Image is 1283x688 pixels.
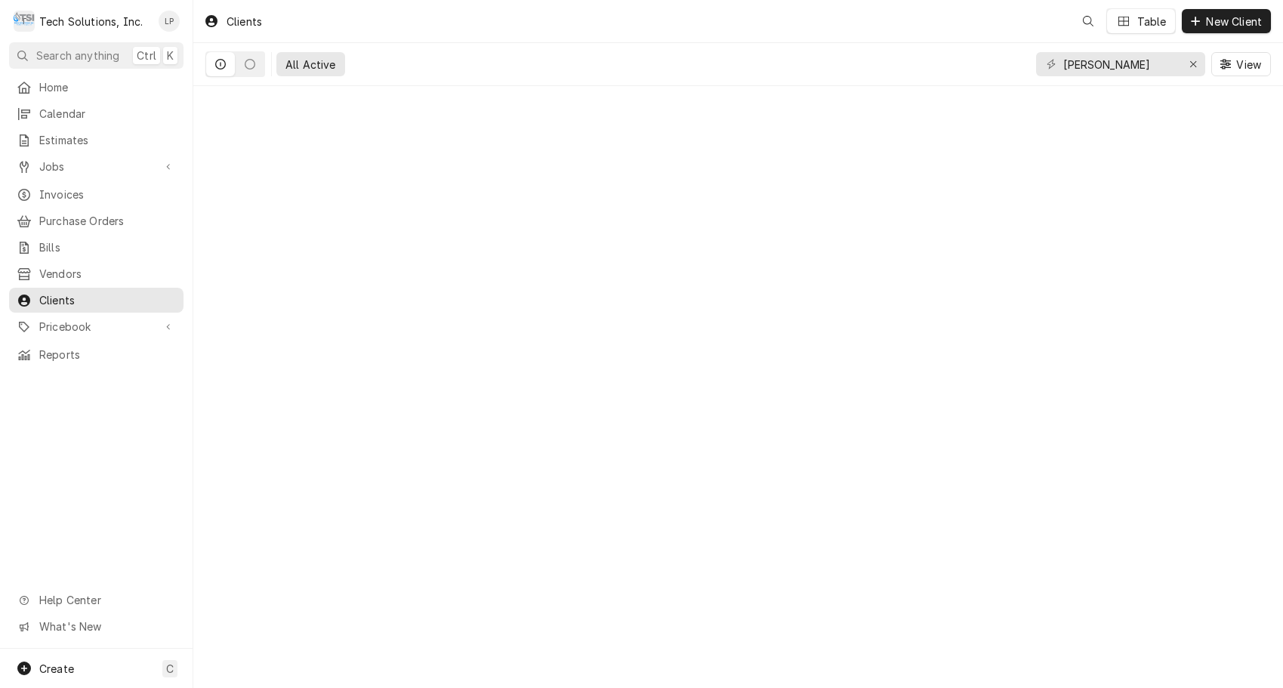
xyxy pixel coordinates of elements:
[39,347,176,363] span: Reports
[1182,9,1271,33] button: New Client
[39,132,176,148] span: Estimates
[1063,52,1177,76] input: Keyword search
[39,106,176,122] span: Calendar
[137,48,156,63] span: Ctrl
[167,48,174,63] span: K
[39,213,176,229] span: Purchase Orders
[1137,14,1167,29] div: Table
[39,619,174,634] span: What's New
[39,592,174,608] span: Help Center
[39,319,153,335] span: Pricebook
[9,614,184,639] a: Go to What's New
[9,208,184,233] a: Purchase Orders
[9,235,184,260] a: Bills
[159,11,180,32] div: Lisa Paschal's Avatar
[9,342,184,367] a: Reports
[9,261,184,286] a: Vendors
[1181,52,1205,76] button: Erase input
[36,48,119,63] span: Search anything
[39,14,143,29] div: Tech Solutions, Inc.
[159,11,180,32] div: LP
[39,239,176,255] span: Bills
[1076,9,1100,33] button: Open search
[14,11,35,32] div: Tech Solutions, Inc.'s Avatar
[39,159,153,174] span: Jobs
[9,42,184,69] button: Search anythingCtrlK
[1203,14,1265,29] span: New Client
[285,57,336,73] div: All Active
[39,187,176,202] span: Invoices
[39,292,176,308] span: Clients
[9,588,184,612] a: Go to Help Center
[9,154,184,179] a: Go to Jobs
[166,661,174,677] span: C
[1211,52,1271,76] button: View
[9,75,184,100] a: Home
[9,288,184,313] a: Clients
[39,266,176,282] span: Vendors
[9,314,184,339] a: Go to Pricebook
[9,101,184,126] a: Calendar
[9,182,184,207] a: Invoices
[9,128,184,153] a: Estimates
[39,79,176,95] span: Home
[1233,57,1264,73] span: View
[39,662,74,675] span: Create
[14,11,35,32] div: T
